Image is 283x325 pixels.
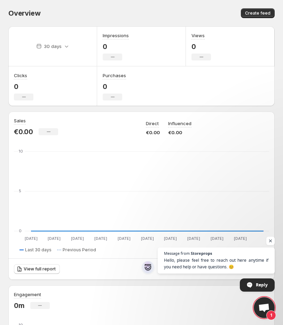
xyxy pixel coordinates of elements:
p: 0 [103,82,126,91]
h3: Sales [14,117,26,124]
span: 1 [266,310,276,320]
span: Storeprops [191,251,212,255]
p: 0 [103,42,129,51]
button: Create feed [241,8,275,18]
a: View full report [14,264,60,274]
span: Last 30 days [25,247,52,253]
text: [DATE] [187,236,200,241]
span: Hello, please feel free to reach out here anytime if you need help or have questions. 😊 [164,257,268,270]
text: [DATE] [141,236,154,241]
text: [DATE] [164,236,177,241]
span: View full report [24,266,56,272]
text: 10 [19,149,23,154]
span: Previous Period [63,247,96,253]
p: €0.00 [146,129,160,136]
h3: Clicks [14,72,27,79]
span: Create feed [245,10,270,16]
text: [DATE] [211,236,223,241]
p: 0 [14,82,33,91]
a: Open chat [254,297,275,318]
h3: Impressions [103,32,129,39]
span: Overview [8,9,40,17]
h3: Purchases [103,72,126,79]
text: [DATE] [234,236,247,241]
p: €0.00 [168,129,191,136]
span: Message from [164,251,190,255]
h3: Engagement [14,291,41,298]
text: [DATE] [118,236,131,241]
p: 0 [191,42,211,51]
p: Influenced [168,120,191,127]
text: [DATE] [71,236,84,241]
text: 5 [19,188,21,193]
p: €0.00 [14,128,33,136]
p: Direct [146,120,159,127]
text: [DATE] [94,236,107,241]
p: 30 days [44,43,62,50]
text: [DATE] [48,236,61,241]
text: 0 [19,228,22,233]
p: 0m [14,301,25,310]
text: [DATE] [25,236,38,241]
span: Reply [256,279,268,291]
h3: Views [191,32,205,39]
